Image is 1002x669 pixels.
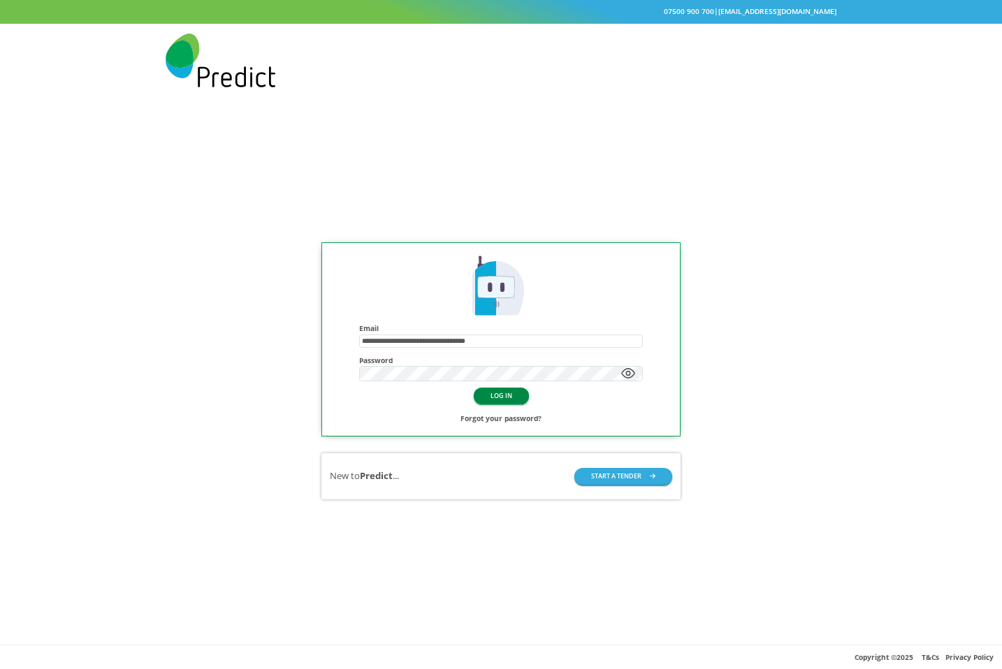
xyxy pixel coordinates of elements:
[330,469,399,483] div: New to ...
[664,6,714,16] a: 07500 900 700
[360,469,393,482] b: Predict
[718,6,836,16] a: [EMAIL_ADDRESS][DOMAIN_NAME]
[922,652,939,662] a: T&Cs
[359,356,644,365] h4: Password
[574,468,672,484] button: START A TENDER
[460,412,542,425] a: Forgot your password?
[359,324,644,332] h4: Email
[166,34,275,87] img: Predict Mobile
[467,253,535,321] img: Predict Mobile
[945,652,994,662] a: Privacy Policy
[474,388,529,404] button: LOG IN
[166,5,836,18] div: |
